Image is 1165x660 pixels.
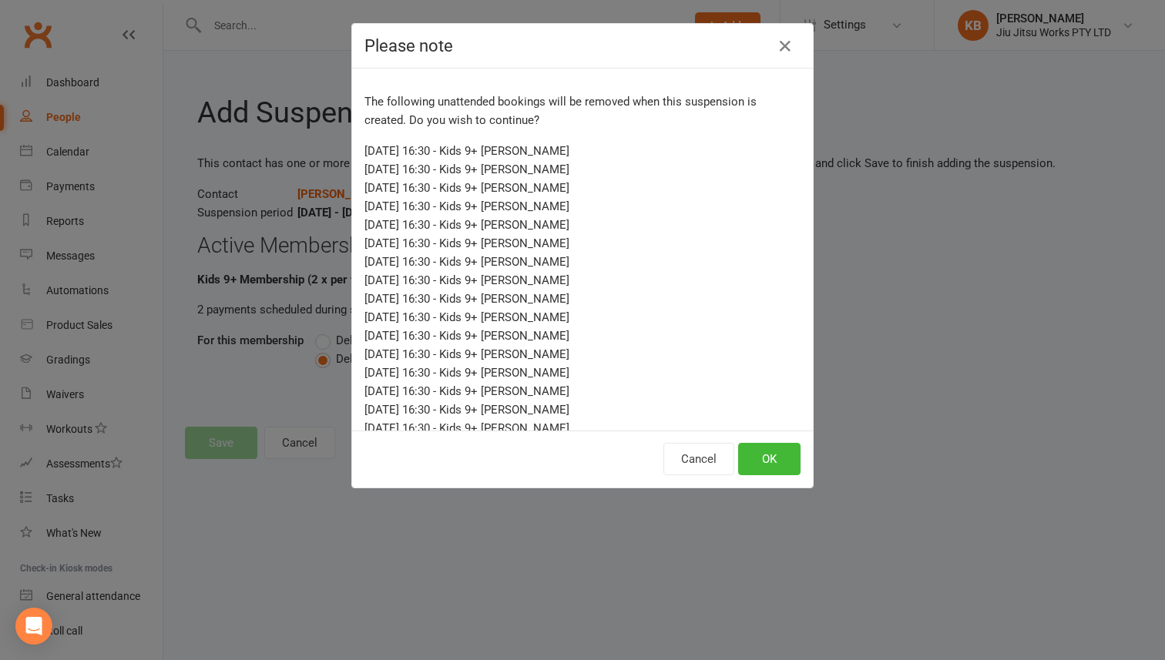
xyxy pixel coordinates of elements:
div: [DATE] 16:30 - Kids 9+ [PERSON_NAME] [364,290,801,308]
div: [DATE] 16:30 - Kids 9+ [PERSON_NAME] [364,345,801,364]
div: [DATE] 16:30 - Kids 9+ [PERSON_NAME] [364,160,801,179]
div: [DATE] 16:30 - Kids 9+ [PERSON_NAME] [364,179,801,197]
div: [DATE] 16:30 - Kids 9+ [PERSON_NAME] [364,142,801,160]
button: OK [738,443,801,475]
h4: Please note [364,36,801,55]
div: Open Intercom Messenger [15,608,52,645]
button: Close [773,34,797,59]
div: [DATE] 16:30 - Kids 9+ [PERSON_NAME] [364,419,801,437]
div: [DATE] 16:30 - Kids 9+ [PERSON_NAME] [364,400,801,419]
div: [DATE] 16:30 - Kids 9+ [PERSON_NAME] [364,197,801,216]
div: [DATE] 16:30 - Kids 9+ [PERSON_NAME] [364,308,801,327]
div: [DATE] 16:30 - Kids 9+ [PERSON_NAME] [364,364,801,382]
div: [DATE] 16:30 - Kids 9+ [PERSON_NAME] [364,216,801,234]
div: [DATE] 16:30 - Kids 9+ [PERSON_NAME] [364,271,801,290]
div: [DATE] 16:30 - Kids 9+ [PERSON_NAME] [364,234,801,253]
button: Cancel [663,443,734,475]
div: [DATE] 16:30 - Kids 9+ [PERSON_NAME] [364,327,801,345]
p: The following unattended bookings will be removed when this suspension is created. Do you wish to... [364,92,801,129]
div: [DATE] 16:30 - Kids 9+ [PERSON_NAME] [364,382,801,400]
div: [DATE] 16:30 - Kids 9+ [PERSON_NAME] [364,253,801,271]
